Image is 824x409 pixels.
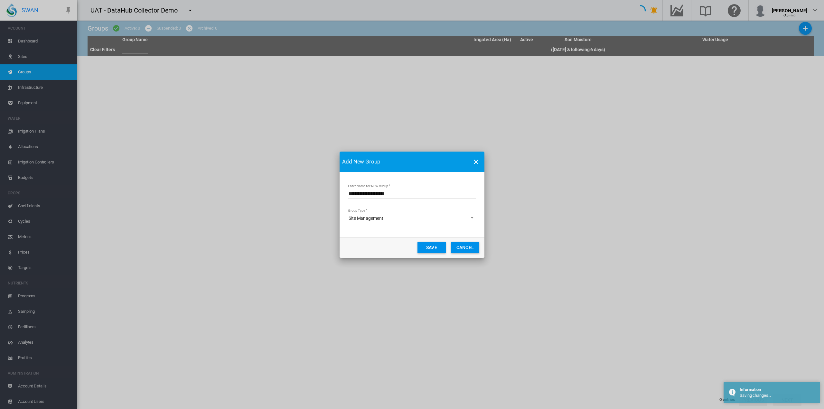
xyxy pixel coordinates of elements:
[740,387,815,393] div: Information
[740,393,815,398] div: Saving changes...
[451,242,479,253] button: Cancel
[348,213,476,223] md-select: Select Group Type: Site Management
[417,242,446,253] button: Save
[472,158,480,166] md-icon: icon-close
[340,152,484,258] md-dialog: Enter Name ...
[470,155,482,168] button: icon-close
[342,158,468,166] span: Add New Group
[349,216,383,221] div: Site Management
